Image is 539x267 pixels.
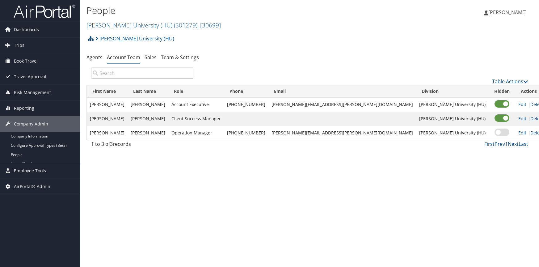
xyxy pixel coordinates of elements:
th: Role: activate to sort column ascending [168,85,224,97]
a: [PERSON_NAME] University (HU) [95,32,174,45]
th: Email: activate to sort column ascending [268,85,416,97]
a: [PERSON_NAME] [484,3,533,22]
a: [PERSON_NAME] University (HU) [86,21,221,29]
td: [PERSON_NAME] [128,112,168,126]
input: Search [91,68,193,79]
td: Client Success Manager [168,112,224,126]
td: [PERSON_NAME] [128,126,168,140]
div: 1 to 3 of records [91,140,193,151]
td: Account Executive [168,97,224,112]
span: [PERSON_NAME] [488,9,527,16]
span: Reporting [14,101,34,116]
td: [PHONE_NUMBER] [224,97,268,112]
span: Employee Tools [14,163,46,179]
a: First [484,141,495,147]
td: [PERSON_NAME] [128,97,168,112]
a: Team & Settings [161,54,199,61]
td: [PHONE_NUMBER] [224,126,268,140]
span: ( 301279 ) [174,21,197,29]
span: Trips [14,38,24,53]
a: Agents [86,54,103,61]
th: Hidden: activate to sort column ascending [489,85,515,97]
td: [PERSON_NAME] University (HU) [416,112,489,126]
a: Prev [495,141,505,147]
td: [PERSON_NAME][EMAIL_ADDRESS][PERSON_NAME][DOMAIN_NAME] [268,126,416,140]
td: [PERSON_NAME] [87,112,128,126]
td: [PERSON_NAME][EMAIL_ADDRESS][PERSON_NAME][DOMAIN_NAME] [268,97,416,112]
a: Edit [518,116,526,121]
td: [PERSON_NAME] [87,126,128,140]
img: airportal-logo.png [14,4,75,18]
span: , [ 30699 ] [197,21,221,29]
span: Book Travel [14,53,38,69]
a: Last [519,141,528,147]
th: Last Name: activate to sort column ascending [128,85,168,97]
a: Edit [518,130,526,136]
th: Phone [224,85,268,97]
a: Next [508,141,519,147]
a: Table Actions [492,78,528,85]
td: Operation Manager [168,126,224,140]
h1: People [86,4,384,17]
a: 1 [505,141,508,147]
span: 3 [110,141,113,147]
td: [PERSON_NAME] University (HU) [416,97,489,112]
span: AirPortal® Admin [14,179,50,194]
a: Edit [518,101,526,107]
span: Dashboards [14,22,39,37]
a: Sales [145,54,157,61]
span: Travel Approval [14,69,46,84]
span: Company Admin [14,116,48,132]
td: [PERSON_NAME] University (HU) [416,126,489,140]
th: Division: activate to sort column ascending [416,85,489,97]
th: First Name: activate to sort column ascending [87,85,128,97]
span: Risk Management [14,85,51,100]
a: Account Team [107,54,140,61]
td: [PERSON_NAME] [87,97,128,112]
